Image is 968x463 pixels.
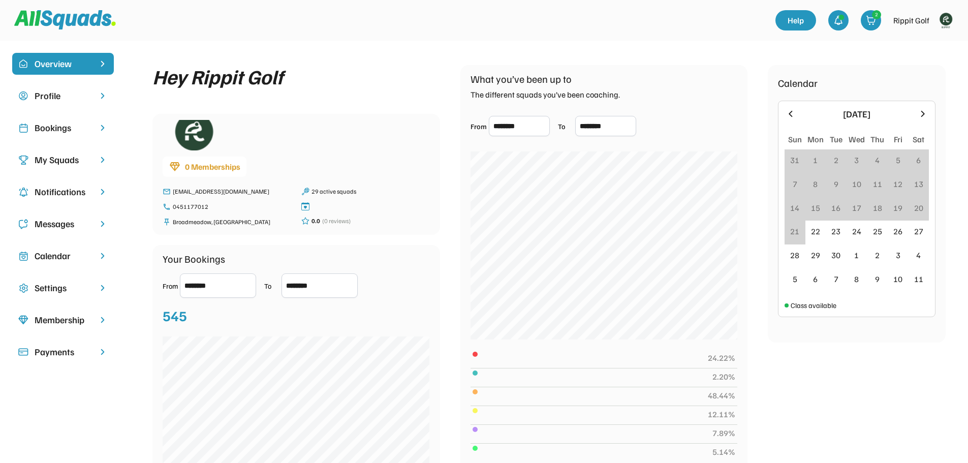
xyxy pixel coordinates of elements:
div: Mon [807,133,824,145]
div: 0.0 [311,217,320,226]
div: 26 [893,225,902,237]
div: Settings [35,281,91,295]
img: Icon%20%2815%29.svg [18,347,28,357]
div: Broadmeadow, [GEOGRAPHIC_DATA] [173,218,291,227]
div: Class available [791,300,836,311]
div: 7 [834,273,838,285]
div: 8 [854,273,859,285]
img: user-circle.svg [18,91,28,101]
div: My Squads [35,153,91,167]
div: 5.14% [712,446,735,458]
div: Overview [35,57,91,71]
div: 12 [893,178,902,190]
a: Help [775,10,816,30]
div: 7.89% [712,427,735,439]
img: chevron-right.svg [98,251,108,261]
div: 6 [813,273,818,285]
img: chevron-right.svg [98,91,108,101]
div: 24.22% [708,352,735,364]
div: 1 [854,249,859,261]
div: From [163,281,178,291]
div: 31 [790,154,799,166]
div: 2 [875,249,880,261]
div: Sat [913,133,924,145]
img: Rippitlogov2_green.png [935,10,956,30]
div: 27 [914,225,923,237]
div: 24 [852,225,861,237]
div: Sun [788,133,802,145]
div: 6 [916,154,921,166]
div: From [471,121,487,132]
img: Icon%20copy%203.svg [18,155,28,165]
div: To [558,121,573,132]
div: 2 [872,11,881,18]
img: bell-03%20%281%29.svg [833,15,844,25]
div: 30 [831,249,840,261]
div: 17 [852,202,861,214]
div: 16 [831,202,840,214]
div: 3 [896,249,900,261]
div: 20 [914,202,923,214]
div: Hey Rippit Golf [152,65,283,87]
img: chevron-right.svg [98,123,108,133]
img: Icon%20copy%207.svg [18,251,28,261]
div: Bookings [35,121,91,135]
div: Thu [870,133,884,145]
img: Icon%20copy%204.svg [18,187,28,197]
div: 29 [811,249,820,261]
div: Messages [35,217,91,231]
div: Calendar [35,249,91,263]
div: 21 [790,225,799,237]
div: 4 [875,154,880,166]
div: 10 [852,178,861,190]
div: Notifications [35,185,91,199]
div: 14 [790,202,799,214]
img: Squad%20Logo.svg [14,10,116,29]
div: To [264,281,279,291]
div: Membership [35,313,91,327]
div: 3 [854,154,859,166]
div: 2 [834,154,838,166]
div: (0 reviews) [322,217,351,226]
div: 8 [813,178,818,190]
div: 9 [875,273,880,285]
div: 11 [914,273,923,285]
div: 1 [813,154,818,166]
div: Calendar [778,75,818,90]
div: 10 [893,273,902,285]
img: Icon%20copy%202.svg [18,123,28,133]
div: 28 [790,249,799,261]
img: home-smile.svg [18,59,28,69]
div: 4 [916,249,921,261]
div: 9 [834,178,838,190]
img: chevron-right.svg [98,315,108,325]
div: 0451177012 [173,202,291,211]
div: 12.11% [708,408,735,420]
div: 48.44% [708,389,735,402]
div: Wed [849,133,865,145]
img: Icon%20copy%208.svg [18,315,28,325]
div: Profile [35,89,91,103]
div: 0 Memberships [185,161,240,173]
img: Icon%20copy%2016.svg [18,283,28,293]
div: 22 [811,225,820,237]
div: Your Bookings [163,251,225,266]
div: 11 [873,178,882,190]
div: 25 [873,225,882,237]
div: [DATE] [802,107,912,121]
div: 13 [914,178,923,190]
div: 29 active squads [311,187,430,196]
div: Payments [35,345,91,359]
img: chevron-right%20copy%203.svg [98,59,108,69]
img: Rippitlogov2_green.png [163,120,224,150]
div: 23 [831,225,840,237]
div: 5 [896,154,900,166]
div: 5 [793,273,797,285]
div: 15 [811,202,820,214]
div: 18 [873,202,882,214]
div: Tue [830,133,842,145]
div: 7 [793,178,797,190]
img: chevron-right.svg [98,187,108,197]
div: Fri [894,133,902,145]
img: chevron-right.svg [98,283,108,293]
